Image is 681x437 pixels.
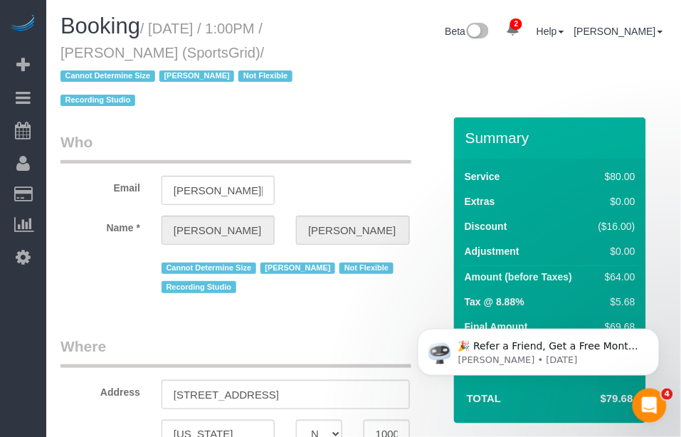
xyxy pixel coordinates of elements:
[510,19,522,30] span: 2
[593,169,635,184] div: $80.00
[499,14,527,46] a: 2
[593,244,635,258] div: $0.00
[537,26,564,37] a: Help
[60,95,135,106] span: Recording Studio
[60,132,411,164] legend: Who
[60,336,411,368] legend: Where
[50,216,151,235] label: Name *
[162,281,236,293] span: Recording Studio
[662,389,673,400] span: 4
[238,70,292,82] span: Not Flexible
[159,70,234,82] span: [PERSON_NAME]
[465,270,572,284] label: Amount (before Taxes)
[60,70,155,82] span: Cannot Determine Size
[296,216,409,245] input: Last Name
[260,263,335,274] span: [PERSON_NAME]
[465,295,524,309] label: Tax @ 8.88%
[60,21,297,109] small: / [DATE] / 1:00PM / [PERSON_NAME] (SportsGrid)
[558,393,633,405] h4: $79.68
[162,216,275,245] input: First Name
[593,295,635,309] div: $5.68
[465,169,500,184] label: Service
[50,176,151,195] label: Email
[465,219,507,233] label: Discount
[445,26,490,37] a: Beta
[60,45,297,109] span: /
[339,263,394,274] span: Not Flexible
[60,14,140,38] span: Booking
[593,194,635,209] div: $0.00
[633,389,667,423] iframe: Intercom live chat
[593,219,635,233] div: ($16.00)
[465,244,519,258] label: Adjustment
[50,380,151,399] label: Address
[467,392,502,404] strong: Total
[465,23,489,41] img: New interface
[593,270,635,284] div: $64.00
[574,26,663,37] a: [PERSON_NAME]
[465,194,495,209] label: Extras
[9,14,37,34] img: Automaid Logo
[162,176,275,205] input: Email
[396,299,681,399] iframe: Intercom notifications message
[465,130,639,146] h3: Summary
[162,263,256,274] span: Cannot Determine Size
